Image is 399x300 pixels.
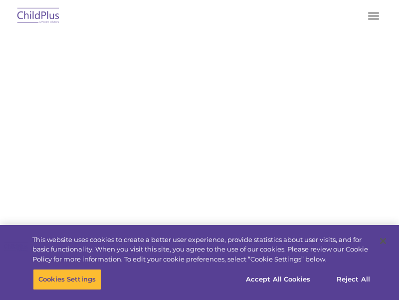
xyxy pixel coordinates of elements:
[240,269,316,290] button: Accept All Cookies
[32,235,371,264] div: This website uses cookies to create a better user experience, provide statistics about user visit...
[372,230,394,252] button: Close
[33,269,101,290] button: Cookies Settings
[15,4,62,28] img: ChildPlus by Procare Solutions
[322,269,385,290] button: Reject All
